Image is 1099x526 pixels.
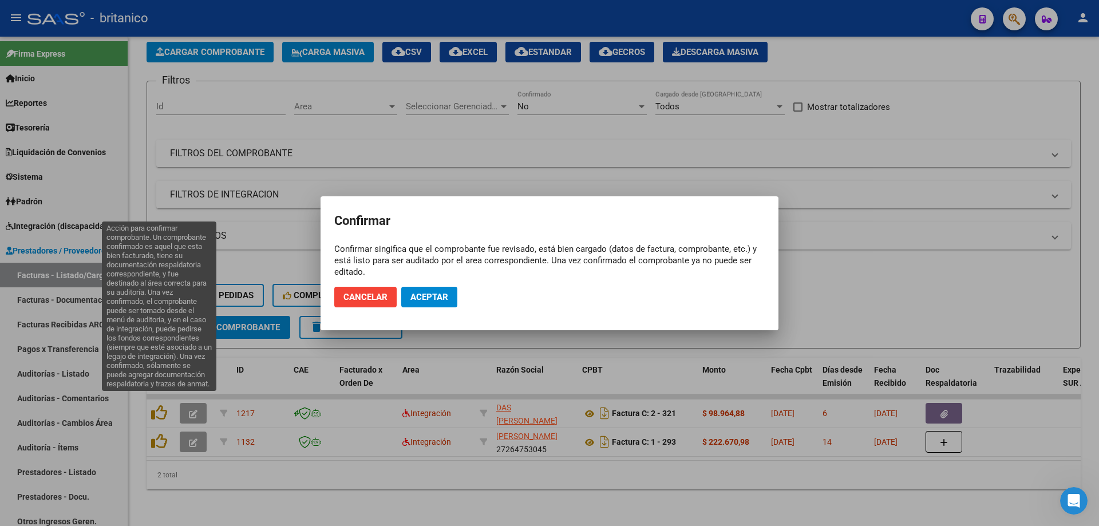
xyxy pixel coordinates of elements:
button: Aceptar [401,287,457,307]
iframe: Intercom live chat [1060,487,1088,515]
h2: Confirmar [334,210,765,232]
button: Cancelar [334,287,397,307]
span: Cancelar [343,292,388,302]
div: Confirmar singifica que el comprobante fue revisado, está bien cargado (datos de factura, comprob... [334,243,765,278]
span: Aceptar [410,292,448,302]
